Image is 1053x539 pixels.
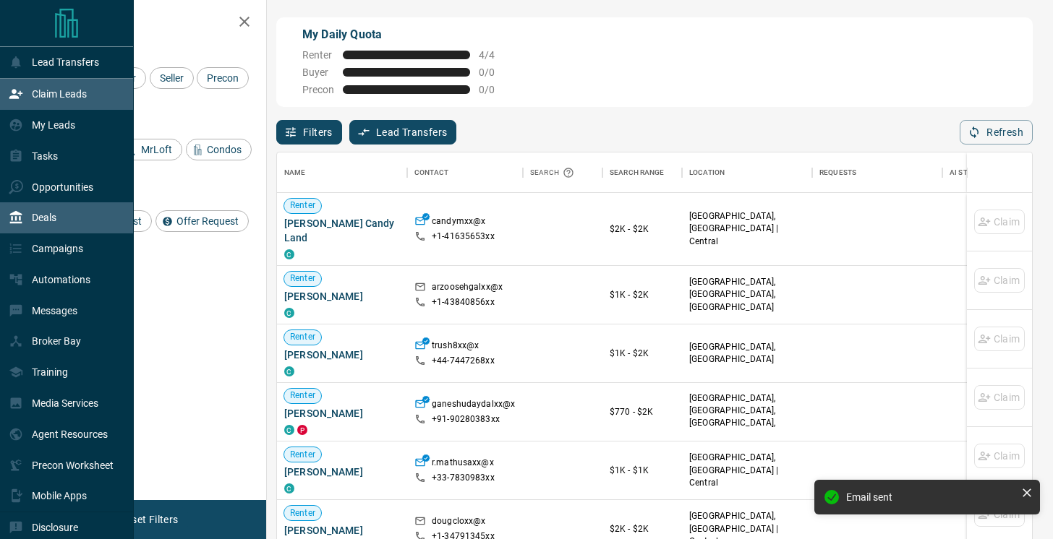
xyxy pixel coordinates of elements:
[202,72,244,84] span: Precon
[432,230,495,243] p: +1- 41635653xx
[846,491,1015,503] div: Email sent
[689,452,805,488] p: [GEOGRAPHIC_DATA], [GEOGRAPHIC_DATA] | Central
[414,152,448,193] div: Contact
[284,199,321,212] span: Renter
[432,340,479,355] p: trush8xx@x
[960,120,1033,145] button: Refresh
[284,331,321,343] span: Renter
[302,84,334,95] span: Precon
[284,272,321,285] span: Renter
[432,398,515,413] p: ganeshudaydalxx@x
[284,449,321,461] span: Renter
[432,515,485,530] p: dougcloxx@x
[432,457,494,472] p: r.mathusaxx@x
[610,288,675,301] p: $1K - $2K
[284,366,294,376] div: condos.ca
[610,223,675,236] p: $2K - $2K
[284,523,400,538] span: [PERSON_NAME]
[284,152,306,193] div: Name
[610,347,675,360] p: $1K - $2K
[110,507,187,532] button: Reset Filters
[812,152,942,193] div: Requests
[302,66,334,78] span: Buyer
[610,405,675,418] p: $770 - $2K
[284,249,294,259] div: condos.ca
[530,152,578,193] div: Search
[349,120,457,145] button: Lead Transfers
[689,210,805,247] p: [GEOGRAPHIC_DATA], [GEOGRAPHIC_DATA] | Central
[46,14,252,32] h2: Filters
[689,341,805,366] p: [GEOGRAPHIC_DATA], [GEOGRAPHIC_DATA]
[284,507,321,519] span: Renter
[202,144,247,155] span: Condos
[610,152,665,193] div: Search Range
[602,152,682,193] div: Search Range
[689,152,725,193] div: Location
[186,139,252,160] div: Condos
[297,425,307,435] div: property.ca
[682,152,812,193] div: Location
[432,413,500,426] p: +91- 90280383xx
[689,392,805,442] p: [GEOGRAPHIC_DATA], [GEOGRAPHIC_DATA], [GEOGRAPHIC_DATA], [GEOGRAPHIC_DATA]
[432,296,495,309] p: +1- 43840856xx
[284,216,400,245] span: [PERSON_NAME] Candy Land
[284,406,400,421] span: [PERSON_NAME]
[284,389,321,402] span: Renter
[432,472,495,484] p: +33- 7830983xx
[302,49,334,61] span: Renter
[284,308,294,318] div: condos.ca
[171,215,244,227] span: Offer Request
[432,215,485,230] p: candymxx@x
[479,49,511,61] span: 4 / 4
[155,72,189,84] span: Seller
[284,465,400,479] span: [PERSON_NAME]
[284,483,294,493] div: condos.ca
[276,120,342,145] button: Filters
[284,348,400,362] span: [PERSON_NAME]
[610,522,675,535] p: $2K - $2K
[136,144,177,155] span: MrLoft
[407,152,523,193] div: Contact
[432,355,495,367] p: +44- 7447268xx
[277,152,407,193] div: Name
[284,289,400,303] span: [PERSON_NAME]
[197,67,249,89] div: Precon
[150,67,194,89] div: Seller
[302,26,511,43] p: My Daily Quota
[284,425,294,435] div: condos.ca
[120,139,182,160] div: MrLoft
[479,84,511,95] span: 0 / 0
[819,152,856,193] div: Requests
[479,66,511,78] span: 0 / 0
[432,281,503,296] p: arzoosehgalxx@x
[610,464,675,477] p: $1K - $1K
[689,276,805,313] p: [GEOGRAPHIC_DATA], [GEOGRAPHIC_DATA], [GEOGRAPHIC_DATA]
[155,210,249,232] div: Offer Request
